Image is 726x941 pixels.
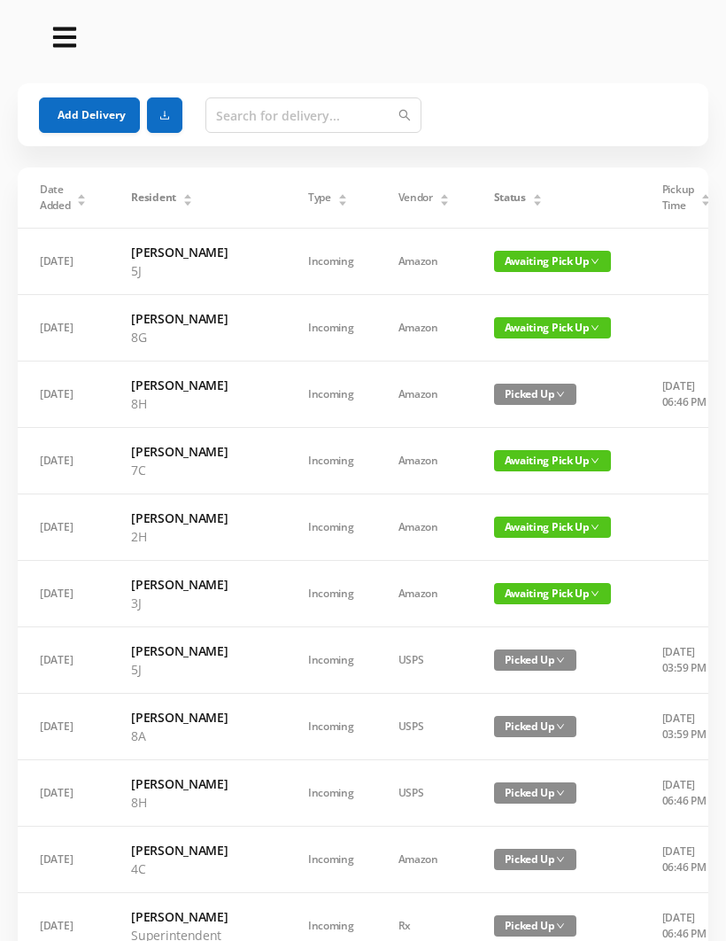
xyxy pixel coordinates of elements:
[131,461,264,479] p: 7C
[39,97,140,133] button: Add Delivery
[556,789,565,797] i: icon: down
[376,561,472,627] td: Amazon
[376,760,472,827] td: USPS
[18,428,109,494] td: [DATE]
[439,198,449,204] i: icon: caret-down
[532,198,542,204] i: icon: caret-down
[18,561,109,627] td: [DATE]
[286,561,376,627] td: Incoming
[494,849,576,870] span: Picked Up
[18,494,109,561] td: [DATE]
[376,229,472,295] td: Amazon
[286,428,376,494] td: Incoming
[494,716,576,737] span: Picked Up
[131,328,264,346] p: 8G
[591,323,599,332] i: icon: down
[376,362,472,428] td: Amazon
[494,915,576,937] span: Picked Up
[494,782,576,804] span: Picked Up
[337,191,348,202] div: Sort
[556,922,565,930] i: icon: down
[131,841,264,859] h6: [PERSON_NAME]
[532,191,543,202] div: Sort
[131,261,264,280] p: 5J
[131,907,264,926] h6: [PERSON_NAME]
[131,575,264,594] h6: [PERSON_NAME]
[76,191,87,202] div: Sort
[18,760,109,827] td: [DATE]
[77,191,87,197] i: icon: caret-up
[131,642,264,660] h6: [PERSON_NAME]
[439,191,450,202] div: Sort
[591,523,599,532] i: icon: down
[494,317,611,338] span: Awaiting Pick Up
[131,727,264,745] p: 8A
[308,190,331,206] span: Type
[131,859,264,878] p: 4C
[131,509,264,527] h6: [PERSON_NAME]
[147,97,182,133] button: icon: download
[131,793,264,812] p: 8H
[18,362,109,428] td: [DATE]
[556,855,565,864] i: icon: down
[398,190,433,206] span: Vendor
[131,708,264,727] h6: [PERSON_NAME]
[376,827,472,893] td: Amazon
[376,694,472,760] td: USPS
[700,191,711,202] div: Sort
[376,428,472,494] td: Amazon
[131,774,264,793] h6: [PERSON_NAME]
[494,583,611,604] span: Awaiting Pick Up
[18,295,109,362] td: [DATE]
[286,229,376,295] td: Incoming
[556,722,565,731] i: icon: down
[556,390,565,399] i: icon: down
[131,190,176,206] span: Resident
[77,198,87,204] i: icon: caret-down
[18,229,109,295] td: [DATE]
[286,760,376,827] td: Incoming
[131,376,264,394] h6: [PERSON_NAME]
[591,589,599,598] i: icon: down
[286,627,376,694] td: Incoming
[494,450,611,471] span: Awaiting Pick Up
[131,527,264,546] p: 2H
[182,191,193,202] div: Sort
[494,384,576,405] span: Picked Up
[556,656,565,665] i: icon: down
[131,442,264,461] h6: [PERSON_NAME]
[700,198,710,204] i: icon: caret-down
[18,694,109,760] td: [DATE]
[337,191,347,197] i: icon: caret-up
[494,251,611,272] span: Awaiting Pick Up
[532,191,542,197] i: icon: caret-up
[205,97,421,133] input: Search for delivery...
[18,627,109,694] td: [DATE]
[182,191,192,197] i: icon: caret-up
[662,182,694,214] span: Pickup Time
[286,694,376,760] td: Incoming
[494,190,526,206] span: Status
[131,309,264,328] h6: [PERSON_NAME]
[398,109,411,121] i: icon: search
[376,295,472,362] td: Amazon
[131,594,264,612] p: 3J
[439,191,449,197] i: icon: caret-up
[494,517,611,538] span: Awaiting Pick Up
[182,198,192,204] i: icon: caret-down
[286,295,376,362] td: Incoming
[18,827,109,893] td: [DATE]
[131,394,264,413] p: 8H
[591,456,599,465] i: icon: down
[700,191,710,197] i: icon: caret-up
[131,243,264,261] h6: [PERSON_NAME]
[286,827,376,893] td: Incoming
[286,494,376,561] td: Incoming
[337,198,347,204] i: icon: caret-down
[286,362,376,428] td: Incoming
[591,257,599,266] i: icon: down
[376,494,472,561] td: Amazon
[131,660,264,679] p: 5J
[494,649,576,671] span: Picked Up
[376,627,472,694] td: USPS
